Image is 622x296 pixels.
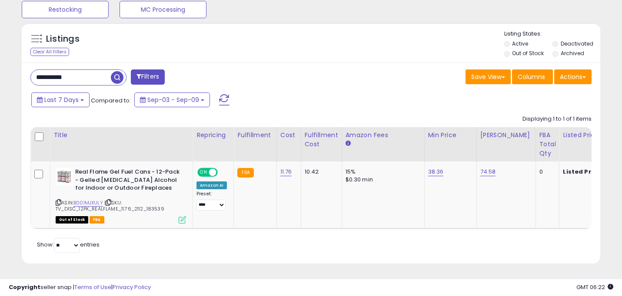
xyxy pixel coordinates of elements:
[44,95,79,104] span: Last 7 Days
[196,131,230,140] div: Repricing
[90,216,104,224] span: FBA
[561,49,584,57] label: Archived
[512,40,528,47] label: Active
[147,95,199,104] span: Sep-03 - Sep-09
[9,283,151,292] div: seller snap | |
[237,131,273,140] div: Fulfillment
[518,72,545,81] span: Columns
[346,140,351,148] small: Amazon Fees.
[30,48,69,56] div: Clear All Filters
[280,131,297,140] div: Cost
[216,169,230,176] span: OFF
[539,168,553,176] div: 0
[554,69,592,84] button: Actions
[305,168,335,176] div: 10.42
[512,69,553,84] button: Columns
[75,168,181,194] b: Real Flame Gel Fuel Cans - 12-Pack - Gelled [MEDICAL_DATA] Alcohol for Indoor or Outdoor Fireplaces
[22,1,109,18] button: Restocking
[9,283,40,291] strong: Copyright
[73,199,103,207] a: B001MJXULY
[539,131,556,158] div: FBA Total Qty
[53,131,189,140] div: Title
[113,283,151,291] a: Privacy Policy
[512,49,544,57] label: Out of Stock
[346,168,418,176] div: 15%
[504,30,600,38] p: Listing States:
[346,176,418,184] div: $0.30 min
[346,131,421,140] div: Amazon Fees
[196,181,227,189] div: Amazon AI
[576,283,613,291] span: 2025-09-17 06:22 GMT
[305,131,338,149] div: Fulfillment Cost
[56,168,73,185] img: 51R02462vsL._SL40_.jpg
[37,240,100,249] span: Show: entries
[120,1,206,18] button: MC Processing
[56,216,88,224] span: All listings that are currently out of stock and unavailable for purchase on Amazon
[280,168,292,176] a: 11.76
[466,69,511,84] button: Save View
[428,168,444,176] a: 38.36
[134,92,210,107] button: Sep-03 - Sep-09
[56,199,164,212] span: | SKU: TV_DISC_12PK_REALFLAME_11.76_2112_183539
[131,69,165,85] button: Filters
[237,168,253,178] small: FBA
[480,131,532,140] div: [PERSON_NAME]
[74,283,111,291] a: Terms of Use
[561,40,593,47] label: Deactivated
[56,168,186,223] div: ASIN:
[522,115,592,123] div: Displaying 1 to 1 of 1 items
[46,33,80,45] h5: Listings
[196,191,227,210] div: Preset:
[31,92,90,107] button: Last 7 Days
[428,131,473,140] div: Min Price
[563,168,602,176] b: Listed Price:
[480,168,496,176] a: 74.58
[91,96,131,105] span: Compared to:
[198,169,209,176] span: ON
